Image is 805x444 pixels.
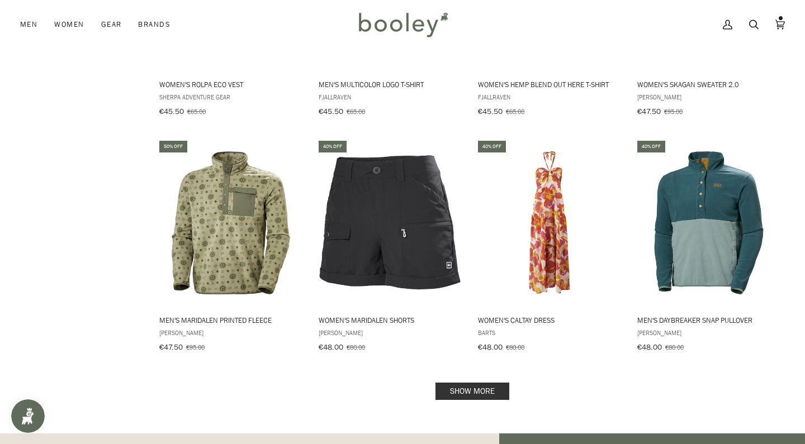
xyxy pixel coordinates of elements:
div: 40% off [319,141,347,152]
span: Men's Maridalen Printed Fleece [159,315,302,325]
span: Women's Maridalen Shorts [319,315,462,325]
span: €45.50 [319,106,343,117]
span: €95.00 [664,107,683,116]
img: Barts Women's Caltay Dress Ochre - Booley Galway [476,150,623,296]
a: Women's Caltay Dress [476,139,623,356]
img: Helly Hansen Men's Daybreaker Snap Pullover Dark Creek - Booley Galway [636,150,782,296]
span: Women [54,19,84,30]
a: Show more [435,383,509,400]
span: €80.00 [665,342,684,352]
img: Booley [354,8,452,41]
a: Women's Maridalen Shorts [317,139,463,356]
span: Men's Multicolor Logo T-shirt [319,79,462,89]
span: €65.00 [347,107,365,116]
div: Pagination [159,386,785,397]
span: Women's Caltay Dress [478,315,621,325]
span: Women's Rolpa Eco Vest [159,79,302,89]
span: €80.00 [506,342,524,352]
span: [PERSON_NAME] [159,328,302,337]
span: €65.00 [187,107,206,116]
span: Barts [478,328,621,337]
span: Women's Skagan Sweater 2.0 [637,79,780,89]
div: 40% off [478,141,506,152]
span: Men's Daybreaker Snap Pullover [637,315,780,325]
span: [PERSON_NAME] [637,328,780,337]
span: €45.50 [159,106,184,117]
span: €45.50 [478,106,503,117]
span: Fjallraven [478,92,621,102]
span: €80.00 [347,342,365,352]
img: Helly Hansen Men's Maridalen Printed Fleece Light Lav Sunny AOP - Booley Galway [158,150,304,296]
span: €47.50 [159,342,183,352]
span: €65.00 [506,107,524,116]
span: Women's Hemp Blend Out Here T-shirt [478,79,621,89]
span: Brands [138,19,171,30]
span: [PERSON_NAME] [319,328,462,337]
span: Gear [101,19,122,30]
span: €47.50 [637,106,661,117]
iframe: Button to open loyalty program pop-up [11,399,45,433]
div: 40% off [637,141,665,152]
span: €48.00 [319,342,343,352]
a: Men's Maridalen Printed Fleece [158,139,304,356]
span: Sherpa Adventure Gear [159,92,302,102]
a: Men's Daybreaker Snap Pullover [636,139,782,356]
span: Men [20,19,37,30]
span: €48.00 [637,342,662,352]
div: 50% off [159,141,187,152]
span: €48.00 [478,342,503,352]
span: Fjallraven [319,92,462,102]
span: €95.00 [186,342,205,352]
span: [PERSON_NAME] [637,92,780,102]
img: Helly Hansen Women's Maridalen Shorts Ebony - Booley Galway [317,150,463,296]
